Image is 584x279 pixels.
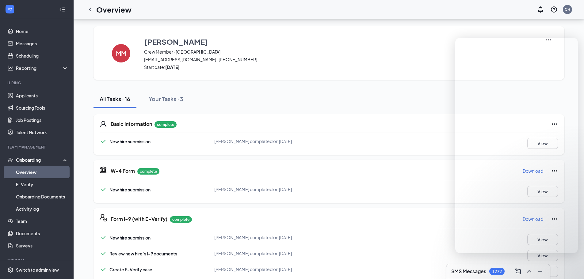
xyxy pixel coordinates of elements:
[144,64,537,70] span: Start date:
[16,114,68,126] a: Job Postings
[149,95,183,103] div: Your Tasks · 3
[100,120,107,128] svg: User
[16,50,68,62] a: Scheduling
[16,126,68,138] a: Talent Network
[7,145,67,150] div: Team Management
[170,216,192,223] p: complete
[16,267,59,273] div: Switch to admin view
[109,251,177,256] span: Review new hire’s I-9 documents
[137,168,159,175] p: complete
[100,138,107,145] svg: Checkmark
[100,186,107,193] svg: Checkmark
[563,258,578,273] iframe: Intercom live chat
[100,214,107,221] svg: FormI9EVerifyIcon
[214,235,292,240] span: [PERSON_NAME] completed on [DATE]
[451,268,486,275] h3: SMS Messages
[514,268,522,275] svg: ComposeMessage
[109,235,151,240] span: New hire submission
[109,139,151,144] span: New hire submission
[16,166,68,178] a: Overview
[16,102,68,114] a: Sourcing Tools
[111,121,152,127] h5: Basic Information
[536,268,544,275] svg: Minimize
[165,64,180,70] strong: [DATE]
[214,251,292,256] span: [PERSON_NAME] completed on [DATE]
[109,187,151,192] span: New hire submission
[535,266,545,276] button: Minimize
[524,266,534,276] button: ChevronUp
[96,4,132,15] h1: Overview
[565,7,570,12] div: CH
[7,157,13,163] svg: UserCheck
[214,138,292,144] span: [PERSON_NAME] completed on [DATE]
[537,6,544,13] svg: Notifications
[527,250,558,261] button: View
[100,250,107,257] svg: Checkmark
[106,36,136,70] button: MM
[16,239,68,252] a: Surveys
[16,157,63,163] div: Onboarding
[144,49,537,55] span: Crew Member · [GEOGRAPHIC_DATA]
[16,65,69,71] div: Reporting
[109,267,152,272] span: Create E-Verify case
[16,25,68,37] a: Home
[144,36,208,47] h3: [PERSON_NAME]
[100,166,107,173] svg: TaxGovernmentIcon
[16,37,68,50] a: Messages
[116,51,126,55] h4: MM
[525,268,533,275] svg: ChevronUp
[111,216,167,222] h5: Form I-9 (with E-Verify)
[7,258,67,263] div: Payroll
[214,187,292,192] span: [PERSON_NAME] completed on [DATE]
[550,6,558,13] svg: QuestionInfo
[16,227,68,239] a: Documents
[111,168,135,174] h5: W-4 Form
[7,6,13,12] svg: WorkstreamLogo
[86,6,94,13] svg: ChevronLeft
[7,80,67,85] div: Hiring
[100,234,107,241] svg: Checkmark
[144,36,537,47] button: [PERSON_NAME]
[16,215,68,227] a: Team
[16,178,68,190] a: E-Verify
[16,203,68,215] a: Activity log
[100,95,130,103] div: All Tasks · 16
[214,266,292,272] span: [PERSON_NAME] completed on [DATE]
[144,56,537,62] span: [EMAIL_ADDRESS][DOMAIN_NAME] · [PHONE_NUMBER]
[545,36,552,43] img: More Actions
[455,38,578,253] iframe: Intercom live chat
[155,121,177,128] p: complete
[513,266,523,276] button: ComposeMessage
[16,89,68,102] a: Applicants
[7,65,13,71] svg: Analysis
[492,269,502,274] div: 1272
[100,266,107,273] svg: Checkmark
[59,6,65,13] svg: Collapse
[16,190,68,203] a: Onboarding Documents
[7,267,13,273] svg: Settings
